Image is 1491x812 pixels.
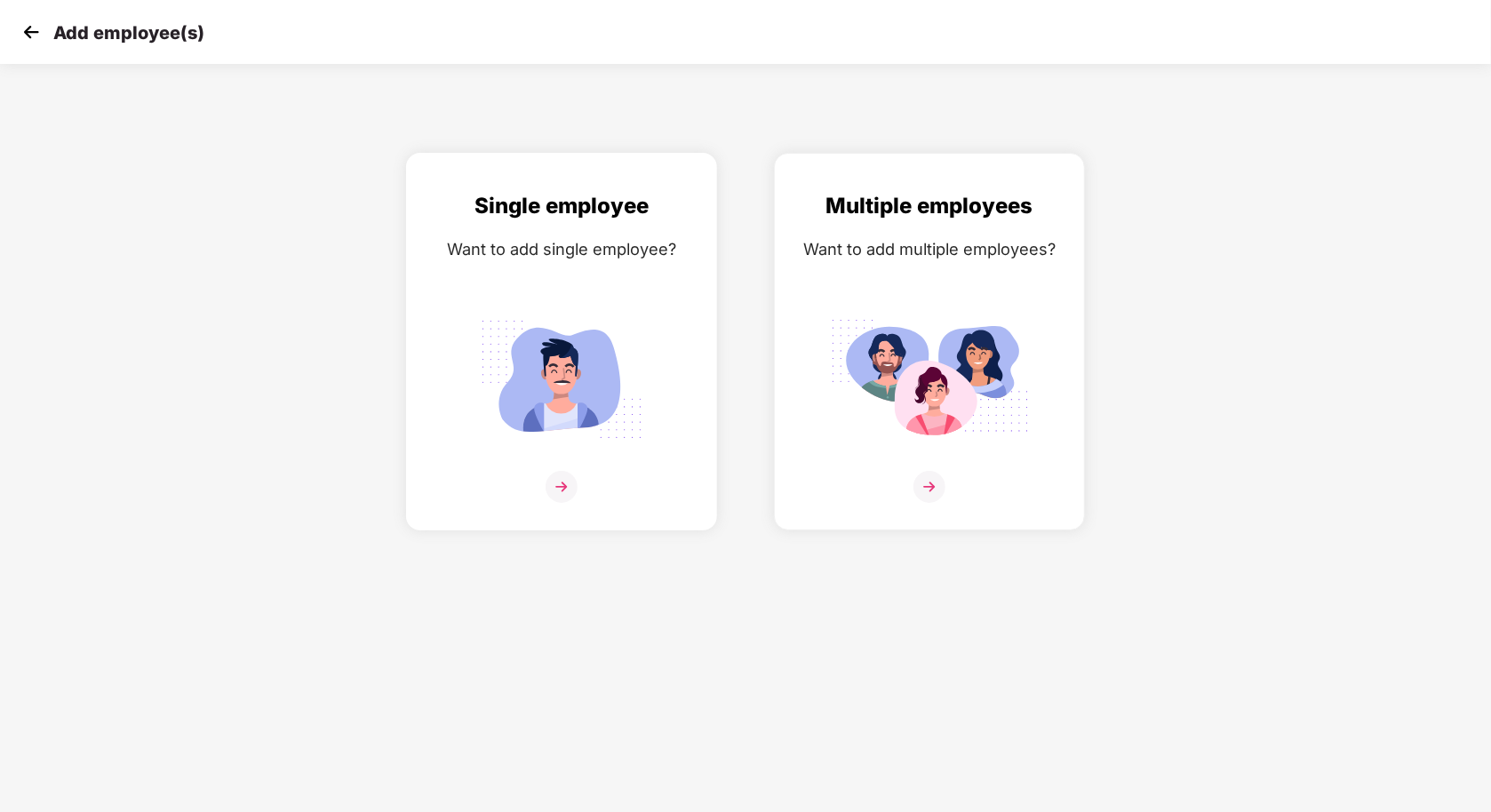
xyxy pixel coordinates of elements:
[18,19,44,45] img: svg+xml;base64,PHN2ZyB4bWxucz0iaHR0cDovL3d3dy53My5vcmcvMjAwMC9zdmciIHdpZHRoPSIzMCIgaGVpZ2h0PSIzMC...
[425,189,698,223] div: Single employee
[546,471,578,503] img: svg+xml;base64,PHN2ZyB4bWxucz0iaHR0cDovL3d3dy53My5vcmcvMjAwMC9zdmciIHdpZHRoPSIzNiIgaGVpZ2h0PSIzNi...
[830,310,1029,449] img: svg+xml;base64,PHN2ZyB4bWxucz0iaHR0cDovL3d3dy53My5vcmcvMjAwMC9zdmciIGlkPSJNdWx0aXBsZV9lbXBsb3llZS...
[793,236,1066,262] div: Want to add multiple employees?
[425,236,698,262] div: Want to add single employee?
[913,471,945,503] img: svg+xml;base64,PHN2ZyB4bWxucz0iaHR0cDovL3d3dy53My5vcmcvMjAwMC9zdmciIHdpZHRoPSIzNiIgaGVpZ2h0PSIzNi...
[53,22,204,44] p: Add employee(s)
[793,189,1066,223] div: Multiple employees
[462,310,661,449] img: svg+xml;base64,PHN2ZyB4bWxucz0iaHR0cDovL3d3dy53My5vcmcvMjAwMC9zdmciIGlkPSJTaW5nbGVfZW1wbG95ZWUiIH...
